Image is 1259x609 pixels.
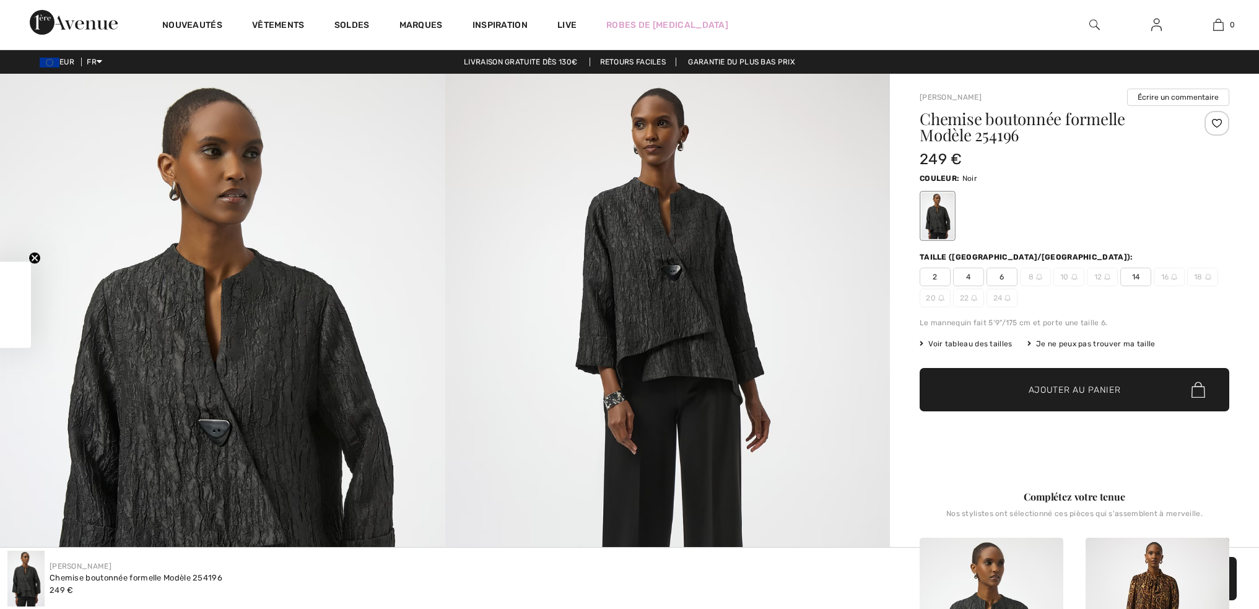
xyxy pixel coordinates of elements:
[920,268,951,286] span: 2
[1027,338,1156,349] div: Je ne peux pas trouver ma taille
[252,20,305,33] a: Vêtements
[1205,274,1211,280] img: ring-m.svg
[678,58,805,66] a: Garantie du plus bas prix
[30,10,118,35] img: 1ère Avenue
[1087,268,1118,286] span: 12
[1171,274,1177,280] img: ring-m.svg
[920,489,1229,504] div: Complétez votre tenue
[920,317,1229,328] div: Le mannequin fait 5'9"/175 cm et porte une taille 6.
[87,58,102,66] span: FR
[953,289,984,307] span: 22
[50,585,74,595] span: 249 €
[454,58,587,66] a: Livraison gratuite dès 130€
[920,111,1178,143] h1: Chemise boutonnée formelle Modèle 254196
[1230,19,1235,30] span: 0
[920,338,1013,349] span: Voir tableau des tailles
[1120,268,1151,286] span: 14
[1004,295,1011,301] img: ring-m.svg
[1053,268,1084,286] span: 10
[920,252,1136,263] div: Taille ([GEOGRAPHIC_DATA]/[GEOGRAPHIC_DATA]):
[40,58,79,66] span: EUR
[557,19,577,32] a: Live
[1213,17,1224,32] img: Mon panier
[1141,17,1172,33] a: Se connecter
[50,572,222,584] div: Chemise boutonnée formelle Modèle 254196
[7,551,45,607] img: Chemise Boutonn&eacute;e Formelle mod&egrave;le 254196
[920,368,1229,411] button: Ajouter au panier
[40,58,59,68] img: Euro
[28,252,41,264] button: Close teaser
[50,562,111,571] a: [PERSON_NAME]
[473,20,528,33] span: Inspiration
[987,268,1017,286] span: 6
[920,151,962,168] span: 249 €
[920,289,951,307] span: 20
[1029,383,1121,397] span: Ajouter au panier
[1104,274,1110,280] img: ring-m.svg
[1188,17,1248,32] a: 0
[938,295,944,301] img: ring-m.svg
[971,295,977,301] img: ring-m.svg
[162,20,222,33] a: Nouveautés
[1127,89,1229,106] button: Écrire un commentaire
[1089,17,1100,32] img: recherche
[1187,268,1218,286] span: 18
[590,58,677,66] a: Retours faciles
[1020,268,1051,286] span: 8
[920,509,1229,528] div: Nos stylistes ont sélectionné ces pièces qui s'assemblent à merveille.
[606,19,728,32] a: Robes de [MEDICAL_DATA]
[1151,17,1162,32] img: Mes infos
[987,289,1017,307] span: 24
[1191,382,1205,398] img: Bag.svg
[953,268,984,286] span: 4
[921,193,954,239] div: Noir
[962,174,977,183] span: Noir
[1036,274,1042,280] img: ring-m.svg
[399,20,443,33] a: Marques
[920,93,982,102] a: [PERSON_NAME]
[1071,274,1078,280] img: ring-m.svg
[334,20,370,33] a: Soldes
[1154,268,1185,286] span: 16
[920,174,959,183] span: Couleur:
